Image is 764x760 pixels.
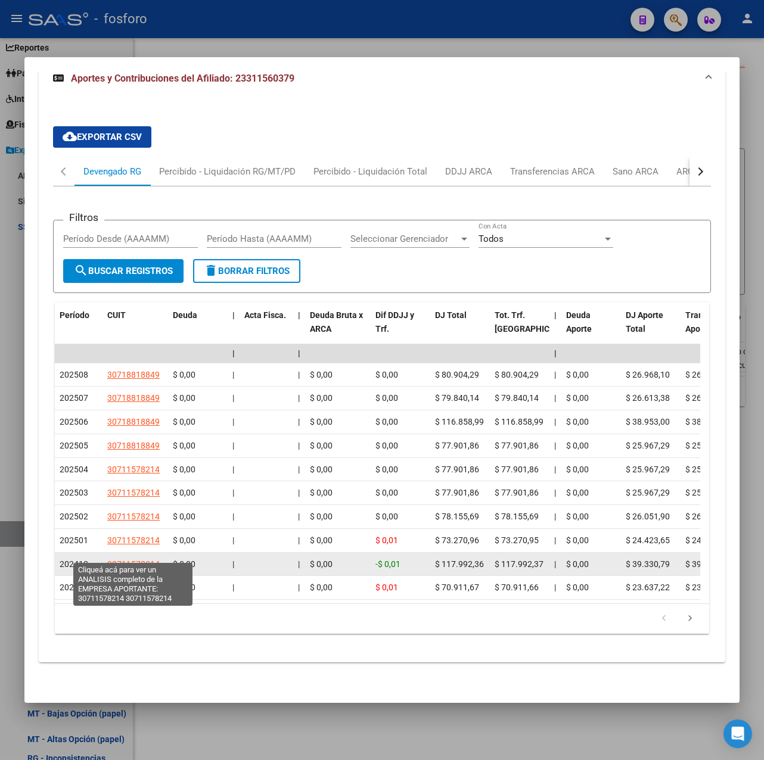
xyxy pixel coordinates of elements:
datatable-header-cell: Deuda [168,303,228,355]
span: $ 0,00 [310,535,333,545]
span: $ 0,00 [566,417,589,426]
span: | [232,417,234,426]
span: $ 25.967,29 [626,465,670,474]
span: | [232,488,234,497]
datatable-header-cell: Deuda Bruta x ARCA [305,303,371,355]
span: $ 38.953,00 [626,417,670,426]
span: $ 80.904,29 [435,370,479,379]
span: $ 0,00 [566,370,589,379]
span: $ 78.155,69 [435,512,479,521]
span: 30711578214 [107,535,160,545]
button: Buscar Registros [63,259,184,283]
span: | [554,535,556,545]
span: $ 117.992,36 [435,559,484,569]
span: | [232,535,234,545]
span: Dif DDJJ y Trf. [375,310,414,334]
span: | [232,559,234,569]
datatable-header-cell: Tot. Trf. Bruto [490,303,549,355]
span: Buscar Registros [74,266,173,276]
span: 30711578214 [107,488,160,497]
span: Transferido Aporte [685,310,730,334]
span: | [232,348,235,358]
span: 30711578214 [107,583,160,592]
span: Todos [479,233,504,244]
span: $ 0,00 [375,393,398,403]
div: DDJJ ARCA [445,165,492,178]
span: 202507 [60,393,88,403]
span: $ 0,00 [310,441,333,450]
span: $ 0,00 [173,393,195,403]
span: DJ Total [435,310,467,320]
span: $ 0,00 [173,370,195,379]
span: $ 0,00 [173,559,195,569]
span: | [298,393,300,403]
span: $ 0,00 [173,441,195,450]
span: $ 80.904,29 [495,370,539,379]
a: go to previous page [653,612,675,625]
span: $ 23.637,22 [685,583,729,592]
span: | [554,465,556,474]
span: | [298,310,300,320]
span: | [232,441,234,450]
span: $ 0,00 [310,417,333,426]
span: $ 0,00 [566,583,589,592]
span: 202505 [60,441,88,450]
span: 30711578214 [107,465,160,474]
span: $ 77.901,86 [435,465,479,474]
span: $ 0,00 [375,441,398,450]
span: $ 0,00 [566,465,589,474]
span: | [554,488,556,497]
span: 30711578214 [107,512,160,521]
span: $ 39.330,79 [685,559,729,569]
span: $ 0,00 [173,465,195,474]
span: $ 70.911,67 [435,583,479,592]
span: 202501 [60,535,88,545]
div: Percibido - Liquidación Total [313,165,427,178]
span: $ 79.840,14 [435,393,479,403]
span: | [298,441,300,450]
div: Sano ARCA [613,165,659,178]
span: Deuda [173,310,197,320]
span: 30718818849 [107,441,160,450]
span: Borrar Filtros [204,266,290,276]
span: $ 25.967,29 [685,465,729,474]
span: $ 38.953,00 [685,417,729,426]
span: $ 0,00 [566,512,589,521]
datatable-header-cell: | [549,303,561,355]
span: $ 0,00 [375,488,398,497]
mat-icon: search [74,263,88,278]
span: | [554,441,556,450]
span: $ 0,00 [173,512,195,521]
span: | [298,348,300,358]
span: Acta Fisca. [244,310,286,320]
div: Aportes y Contribuciones del Afiliado: 23311560379 [39,98,725,662]
span: $ 116.858,99 [495,417,544,426]
span: | [232,393,234,403]
span: $ 25.967,29 [685,488,729,497]
span: Deuda Bruta x ARCA [310,310,363,334]
span: $ 0,00 [173,535,195,545]
span: | [232,583,234,592]
datatable-header-cell: | [293,303,305,355]
span: 202502 [60,512,88,521]
datatable-header-cell: Dif DDJJ y Trf. [371,303,430,355]
span: $ 25.967,29 [626,488,670,497]
span: $ 26.968,10 [626,370,670,379]
datatable-header-cell: DJ Aporte Total [621,303,681,355]
span: $ 77.901,86 [495,465,539,474]
span: $ 70.911,66 [495,583,539,592]
h3: Filtros [63,211,104,224]
datatable-header-cell: Período [55,303,103,355]
span: 30718818849 [107,370,160,379]
span: $ 0,00 [375,465,398,474]
span: | [232,310,235,320]
span: 202411 [60,583,88,592]
span: 30718818849 [107,393,160,403]
span: | [554,559,556,569]
datatable-header-cell: Deuda Aporte [561,303,621,355]
span: Seleccionar Gerenciador [350,233,459,244]
span: $ 0,00 [310,583,333,592]
span: | [554,348,557,358]
span: | [298,370,300,379]
datatable-header-cell: Transferido Aporte [681,303,740,355]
